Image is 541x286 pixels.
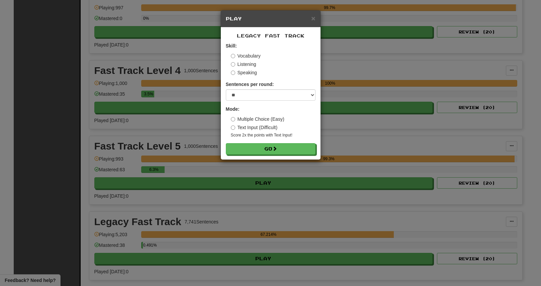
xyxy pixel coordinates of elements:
label: Sentences per round: [226,81,274,88]
strong: Mode: [226,106,240,112]
label: Listening [231,61,256,68]
input: Speaking [231,71,235,75]
small: Score 2x the points with Text Input ! [231,132,315,138]
h5: Play [226,15,315,22]
input: Vocabulary [231,54,235,58]
button: Close [311,15,315,22]
label: Vocabulary [231,53,261,59]
label: Speaking [231,69,257,76]
span: × [311,14,315,22]
label: Text Input (Difficult) [231,124,278,131]
label: Multiple Choice (Easy) [231,116,284,122]
span: Legacy Fast Track [237,33,304,38]
input: Multiple Choice (Easy) [231,117,235,121]
input: Listening [231,62,235,67]
strong: Skill: [226,43,237,49]
input: Text Input (Difficult) [231,125,235,130]
button: Go [226,143,315,155]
